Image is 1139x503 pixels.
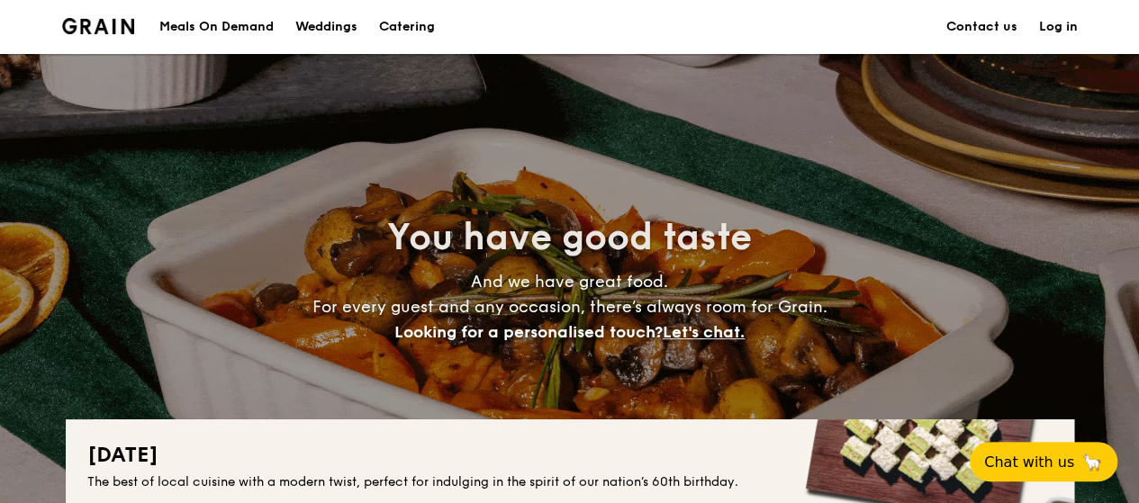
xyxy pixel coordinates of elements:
[1081,452,1103,472] span: 🦙
[387,216,752,259] span: You have good taste
[87,473,1053,491] div: The best of local cuisine with a modern twist, perfect for indulging in the spirit of our nation’...
[62,18,135,34] a: Logotype
[663,322,745,342] span: Let's chat.
[984,454,1074,471] span: Chat with us
[87,441,1053,470] h2: [DATE]
[394,322,663,342] span: Looking for a personalised touch?
[312,272,827,342] span: And we have great food. For every guest and any occasion, there’s always room for Grain.
[62,18,135,34] img: Grain
[970,442,1117,481] button: Chat with us🦙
